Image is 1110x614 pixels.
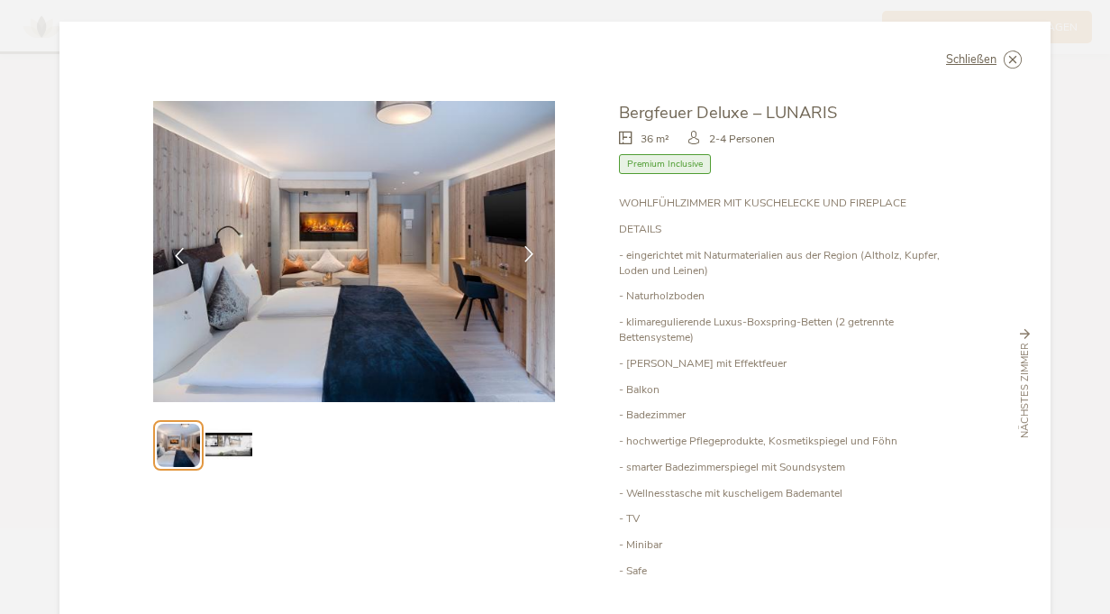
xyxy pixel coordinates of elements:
[619,382,957,398] p: - Balkon
[619,511,957,527] p: - TV
[153,101,555,402] img: Bergfeuer Deluxe – LUNARIS
[619,486,957,501] p: - Wellnesstasche mit kuscheligem Bademantel
[619,101,837,124] span: Bergfeuer Deluxe – LUNARIS
[205,422,251,468] img: Preview
[619,289,957,304] p: - Naturholzboden
[619,434,957,449] p: - hochwertige Pflegeprodukte, Kosmetikspiegel und Föhn
[157,424,199,466] img: Preview
[709,132,775,147] span: 2-4 Personen
[641,132,669,147] span: 36 m²
[619,315,957,345] p: - klimaregulierende Luxus-Boxspring-Betten (2 getrennte Bettensysteme)
[619,154,711,175] span: Premium Inclusive
[619,196,957,211] p: WOHLFÜHLZIMMER MIT KUSCHELECKE UND FIREPLACE
[619,356,957,371] p: - [PERSON_NAME] mit Effektfeuer
[619,460,957,475] p: - smarter Badezimmerspiegel mit Soundsystem
[619,408,957,423] p: - Badezimmer
[619,222,957,237] p: DETAILS
[1018,343,1033,438] span: nächstes Zimmer
[619,248,957,279] p: - eingerichtet mit Naturmaterialien aus der Region (Altholz, Kupfer, Loden und Leinen)
[946,54,996,66] span: Schließen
